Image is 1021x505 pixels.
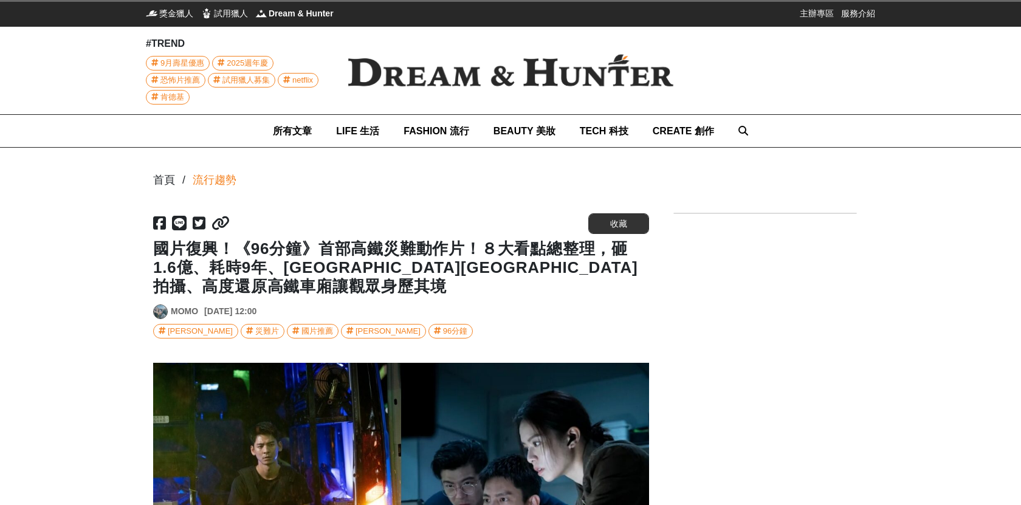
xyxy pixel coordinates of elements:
a: [PERSON_NAME] [341,324,426,338]
span: CREATE 創作 [653,126,714,136]
span: 恐怖片推薦 [160,74,200,87]
span: netflix [292,74,313,87]
span: Dream & Hunter [269,7,334,19]
a: CREATE 創作 [653,115,714,147]
a: Dream & HunterDream & Hunter [255,7,334,19]
div: 首頁 [153,172,175,188]
a: Avatar [153,304,168,319]
img: Dream & Hunter [255,7,267,19]
a: MOMO [171,305,198,318]
a: 試用獵人募集 [208,73,275,88]
a: BEAUTY 美妝 [493,115,555,147]
img: 獎金獵人 [146,7,158,19]
a: FASHION 流行 [404,115,469,147]
a: 恐怖片推薦 [146,73,205,88]
img: Dream & Hunter [328,35,693,106]
a: 96分鐘 [428,324,473,338]
span: 獎金獵人 [159,7,193,19]
a: 所有文章 [273,115,312,147]
span: 9月壽星優惠 [160,57,204,70]
span: FASHION 流行 [404,126,469,136]
div: [PERSON_NAME] [168,325,233,338]
h1: 國片復興！《96分鐘》首部高鐵災難動作片！８大看點總整理，砸1.6億、耗時9年、[GEOGRAPHIC_DATA][GEOGRAPHIC_DATA]拍攝、高度還原高鐵車廂讓觀眾身歷其境 [153,239,649,297]
div: 96分鐘 [443,325,467,338]
a: netflix [278,73,318,88]
a: TECH 科技 [580,115,628,147]
img: 試用獵人 [201,7,213,19]
a: 9月壽星優惠 [146,56,210,70]
span: 2025週年慶 [227,57,268,70]
div: / [182,172,185,188]
img: Avatar [154,305,167,318]
span: TECH 科技 [580,126,628,136]
a: 主辦專區 [800,7,834,19]
span: 試用獵人募集 [222,74,270,87]
div: 國片推薦 [301,325,333,338]
a: 2025週年慶 [212,56,273,70]
span: 試用獵人 [214,7,248,19]
a: [PERSON_NAME] [153,324,238,338]
span: BEAUTY 美妝 [493,126,555,136]
a: 災難片 [241,324,284,338]
div: #TREND [146,36,328,51]
a: LIFE 生活 [336,115,379,147]
a: 服務介紹 [841,7,875,19]
a: 國片推薦 [287,324,339,338]
span: 肯德基 [160,91,184,104]
div: 災難片 [255,325,279,338]
span: LIFE 生活 [336,126,379,136]
div: [DATE] 12:00 [204,305,256,318]
a: 獎金獵人獎金獵人 [146,7,193,19]
a: 流行趨勢 [193,172,236,188]
button: 收藏 [588,213,649,234]
span: 所有文章 [273,126,312,136]
a: 肯德基 [146,90,190,105]
div: [PERSON_NAME] [356,325,421,338]
a: 試用獵人試用獵人 [201,7,248,19]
